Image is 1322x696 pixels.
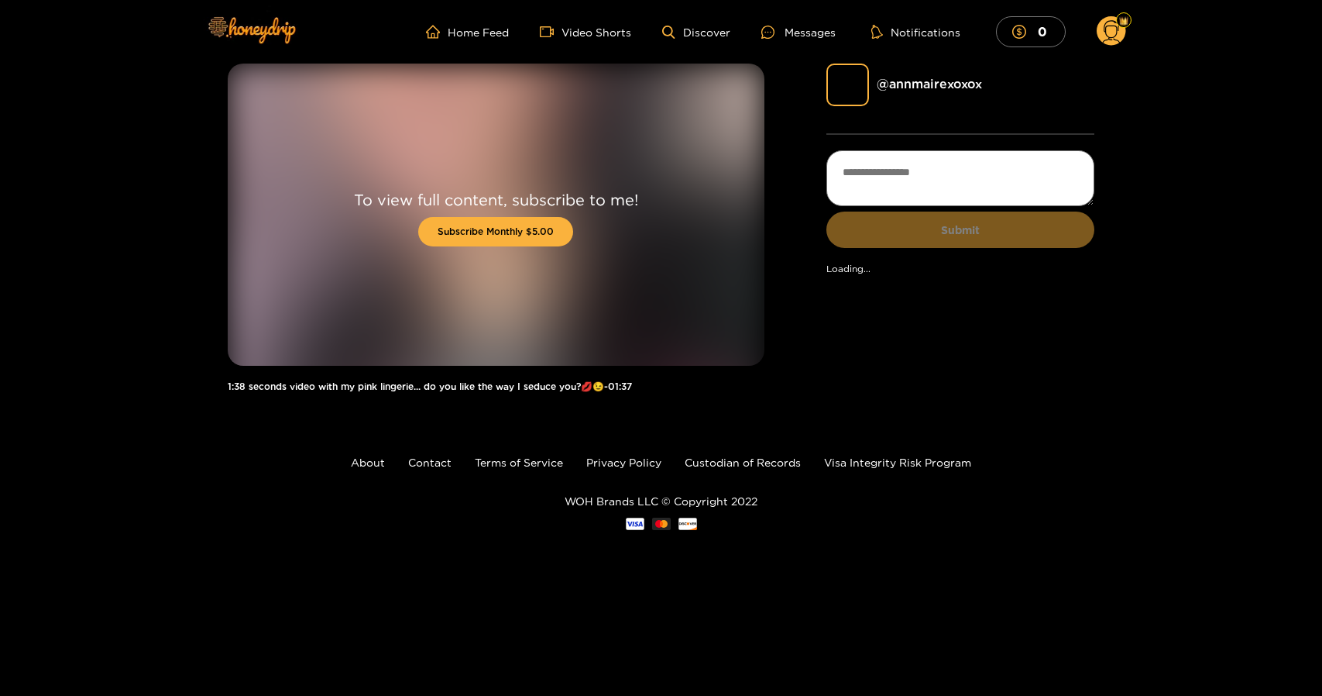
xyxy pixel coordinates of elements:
mark: 0 [1035,23,1049,40]
button: Subscribe Monthly $5.00 [418,217,573,246]
a: @ annmairexoxox [877,77,982,91]
img: annmairexoxox [826,64,869,106]
img: Fan Level [1119,16,1128,26]
span: dollar [1012,25,1034,39]
a: About [351,457,385,468]
span: home [426,25,448,39]
p: To view full content, subscribe to me! [354,190,638,209]
button: Submit [826,212,1095,248]
a: Video Shorts [540,25,631,39]
a: Discover [662,26,730,39]
span: video-camera [540,25,561,39]
a: Home Feed [426,25,509,39]
a: Privacy Policy [586,457,661,468]
a: Custodian of Records [685,457,801,468]
div: Messages [761,23,836,41]
a: Visa Integrity Risk Program [824,457,971,468]
a: Terms of Service [475,457,563,468]
a: Contact [408,457,452,468]
button: Notifications [867,24,965,40]
button: 0 [996,16,1066,47]
div: Loading... [826,264,1095,274]
h1: 1:38 seconds video with my pink lingerie... do you like the way I seduce you?💋😉 - 01:37 [228,381,764,392]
